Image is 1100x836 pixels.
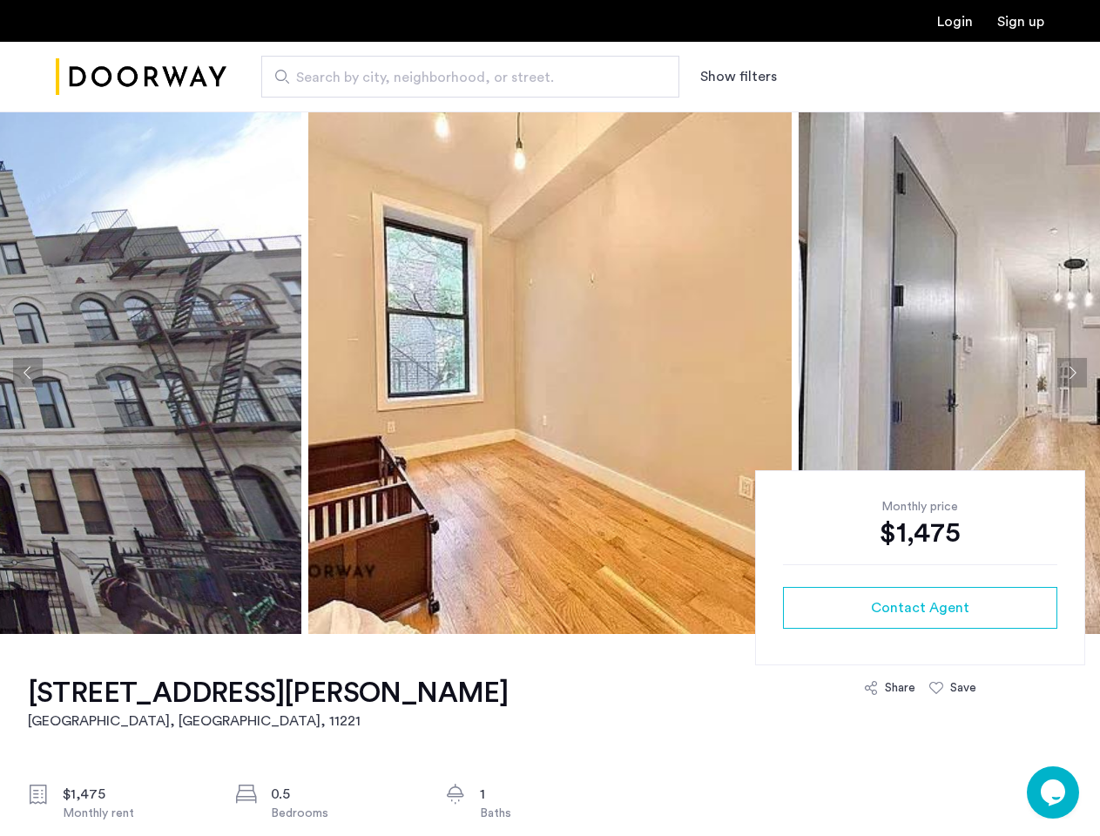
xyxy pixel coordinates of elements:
[261,56,679,98] input: Apartment Search
[56,44,226,110] img: logo
[700,66,777,87] button: Show or hide filters
[950,679,976,697] div: Save
[63,784,209,805] div: $1,475
[783,587,1057,629] button: button
[56,44,226,110] a: Cazamio Logo
[308,111,792,634] img: apartment
[63,805,209,822] div: Monthly rent
[997,15,1044,29] a: Registration
[871,597,969,618] span: Contact Agent
[28,676,509,711] h1: [STREET_ADDRESS][PERSON_NAME]
[28,711,509,731] h2: [GEOGRAPHIC_DATA], [GEOGRAPHIC_DATA] , 11221
[885,679,915,697] div: Share
[1057,358,1087,388] button: Next apartment
[937,15,973,29] a: Login
[480,784,626,805] div: 1
[28,676,509,731] a: [STREET_ADDRESS][PERSON_NAME][GEOGRAPHIC_DATA], [GEOGRAPHIC_DATA], 11221
[296,67,631,88] span: Search by city, neighborhood, or street.
[480,805,626,822] div: Baths
[1027,766,1083,819] iframe: chat widget
[783,516,1057,550] div: $1,475
[783,498,1057,516] div: Monthly price
[13,358,43,388] button: Previous apartment
[271,784,417,805] div: 0.5
[271,805,417,822] div: Bedrooms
